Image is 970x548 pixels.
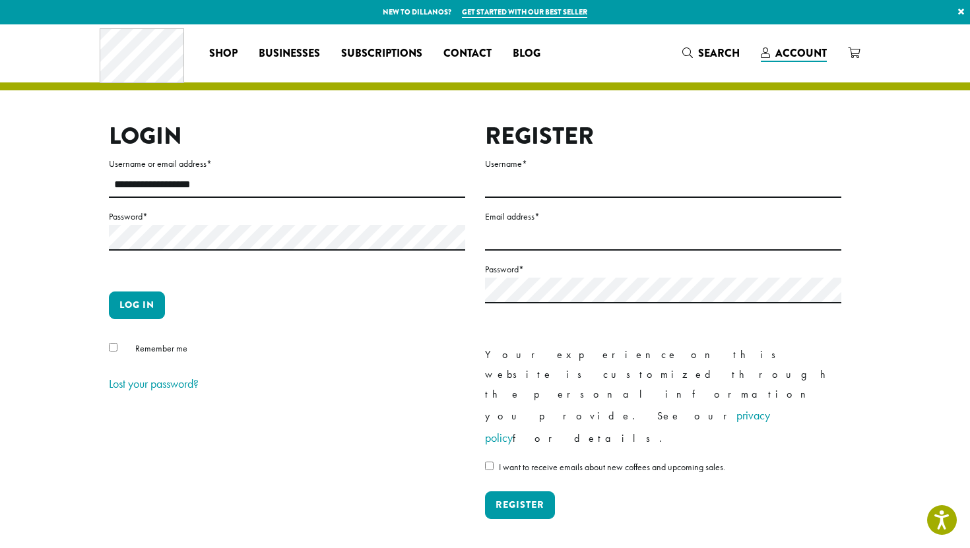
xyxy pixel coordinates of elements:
label: Password [109,208,465,225]
h2: Login [109,122,465,150]
label: Email address [485,208,841,225]
label: Username or email address [109,156,465,172]
span: Blog [513,46,540,62]
span: Account [775,46,827,61]
span: Shop [209,46,238,62]
a: Search [672,42,750,64]
span: Remember me [135,342,187,354]
a: Lost your password? [109,376,199,391]
h2: Register [485,122,841,150]
button: Log in [109,291,165,319]
label: Password [485,261,841,278]
span: Businesses [259,46,320,62]
button: Register [485,491,555,519]
a: Get started with our best seller [462,7,587,18]
a: privacy policy [485,408,770,445]
span: Subscriptions [341,46,422,62]
label: Username [485,156,841,172]
span: Search [698,46,740,61]
input: I want to receive emails about new coffees and upcoming sales. [485,462,494,470]
span: Contact [443,46,492,62]
p: Your experience on this website is customized through the personal information you provide. See o... [485,345,841,449]
a: Shop [199,43,248,64]
span: I want to receive emails about new coffees and upcoming sales. [499,461,725,473]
